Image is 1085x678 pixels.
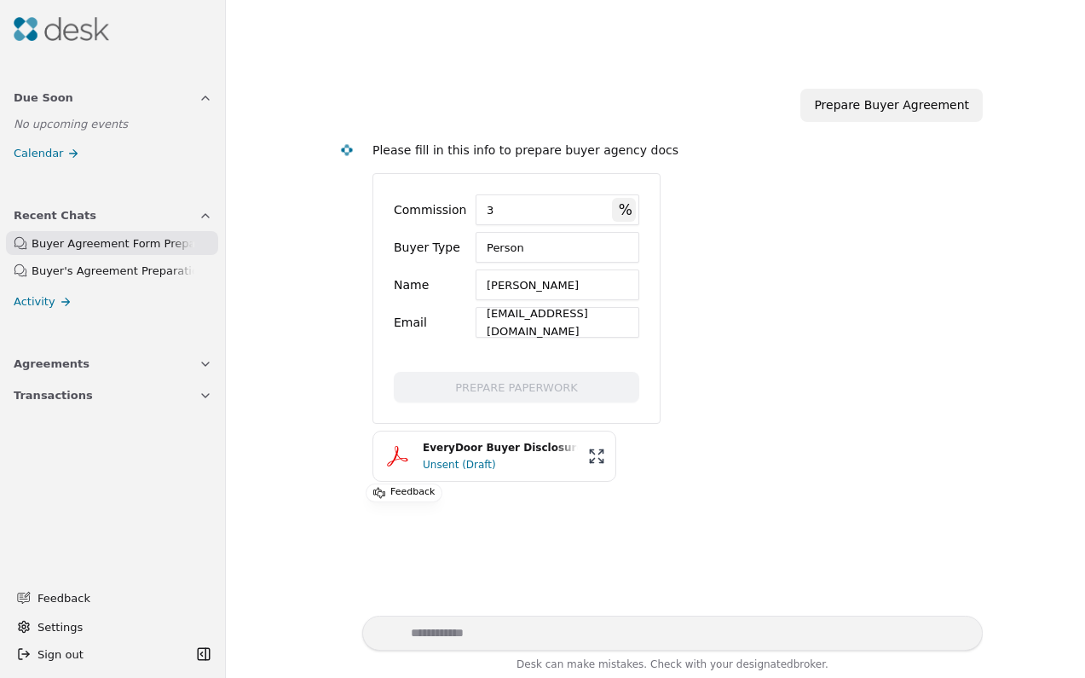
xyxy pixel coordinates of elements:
a: Buyer's Agreement Preparation [6,258,218,282]
img: Desk [14,17,109,41]
a: Calendar [3,141,222,165]
button: Recent Chats [3,200,222,231]
button: Settings [10,613,216,640]
div: Desk can make mistakes. Check with your broker. [362,656,983,678]
span: No upcoming events [14,118,128,130]
div: [EMAIL_ADDRESS][DOMAIN_NAME] [476,307,639,338]
span: Settings [38,618,83,636]
div: Buyer Type [394,232,462,263]
a: Buyer Agreement Form Preparation [6,231,218,255]
a: Activity [3,289,222,314]
span: designated [736,658,794,670]
div: Commission [394,194,462,225]
button: Agreements [3,348,222,380]
div: Buyer's Agreement Preparation [32,262,194,280]
span: Activity [14,293,55,310]
span: Agreements [14,355,89,373]
div: Name [394,269,462,300]
div: Prepare Buyer Agreement [814,96,969,115]
div: EveryDoor Buyer Disclosures.pdf [423,440,578,456]
div: Buyer Agreement Form Preparation [32,235,194,252]
span: 3 [487,201,493,219]
span: Calendar [14,144,63,162]
span: Due Soon [14,89,73,107]
div: % [612,198,636,222]
textarea: Write your prompt here [362,616,983,651]
div: Person [476,232,639,263]
span: Recent Chats [14,206,96,224]
div: Email [394,307,462,338]
span: Transactions [14,386,93,404]
button: Due Soon [3,82,222,113]
div: Unsent (Draft) [423,456,578,473]
button: Feedback [7,582,212,613]
button: Sign out [10,640,192,668]
p: Feedback [390,484,435,501]
button: EveryDoor Buyer Disclosures.pdfUnsent (Draft) [372,431,616,482]
img: Desk [340,142,355,157]
button: Transactions [3,380,222,411]
div: Please fill in this info to prepare buyer agency docs [372,141,969,160]
div: [PERSON_NAME] [476,269,639,300]
span: Feedback [38,589,202,607]
span: Sign out [38,646,84,664]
